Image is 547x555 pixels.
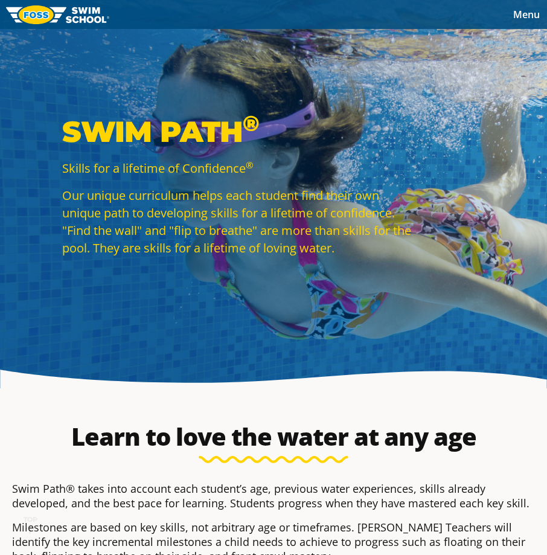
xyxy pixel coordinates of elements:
[6,422,541,451] h2: Learn to love the water at any age
[12,481,535,510] p: Swim Path® takes into account each student’s age, previous water experiences, skills already deve...
[513,8,540,21] span: Menu
[506,5,547,24] button: Toggle navigation
[62,159,412,177] p: Skills for a lifetime of Confidence
[246,159,253,171] sup: ®
[6,5,109,24] img: FOSS Swim School Logo
[62,187,412,257] p: Our unique curriculum helps each student find their own unique path to developing skills for a li...
[62,114,412,150] p: Swim Path
[24,516,37,534] div: TOP
[243,110,259,136] sup: ®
